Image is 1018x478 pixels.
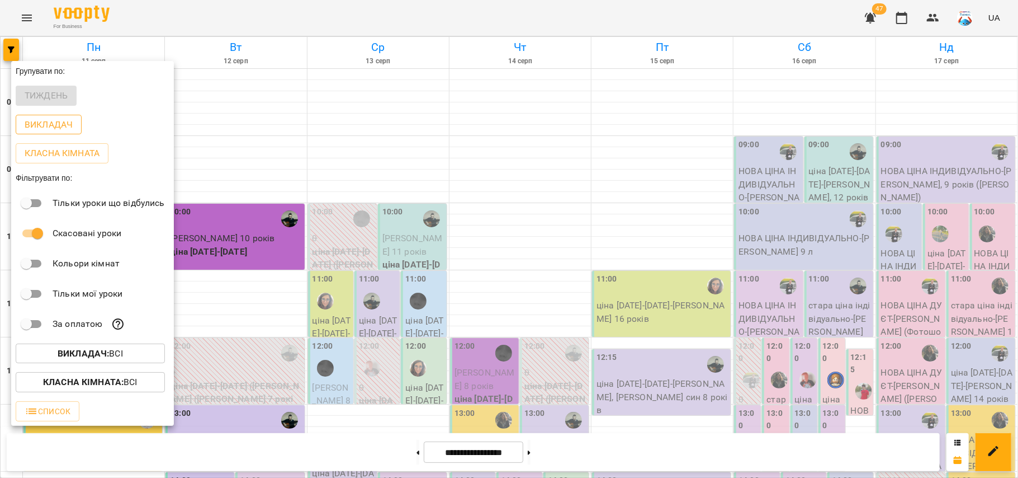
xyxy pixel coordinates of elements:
[16,143,108,163] button: Класна кімната
[16,115,82,135] button: Викладач
[53,287,122,301] p: Тільки мої уроки
[53,196,165,210] p: Тільки уроки що відбулись
[11,61,174,81] div: Групувати по:
[53,317,102,331] p: За оплатою
[43,377,124,387] b: Класна кімната :
[16,372,165,392] button: Класна кімната:Всі
[11,168,174,188] div: Фільтрувати по:
[16,401,79,421] button: Список
[25,118,73,132] p: Викладач
[58,347,123,360] p: Всі
[53,227,121,240] p: Скасовані уроки
[25,147,100,160] p: Класна кімната
[53,257,120,270] p: Кольори кімнат
[58,348,109,359] b: Викладач :
[25,405,70,418] span: Список
[16,344,165,364] button: Викладач:Всі
[43,376,138,389] p: Всі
